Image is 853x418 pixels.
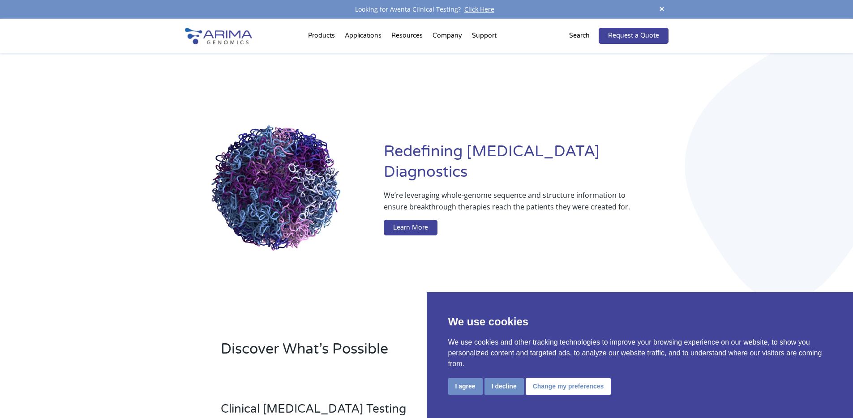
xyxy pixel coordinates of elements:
p: We use cookies [448,314,832,330]
a: Learn More [384,220,437,236]
div: Looking for Aventa Clinical Testing? [185,4,669,15]
p: We’re leveraging whole-genome sequence and structure information to ensure breakthrough therapies... [384,189,632,220]
button: I agree [448,378,483,395]
iframe: Chat Widget [808,375,853,418]
a: Click Here [461,5,498,13]
button: Change my preferences [526,378,611,395]
button: I decline [484,378,524,395]
h2: Discover What’s Possible [221,339,541,366]
p: We use cookies and other tracking technologies to improve your browsing experience on our website... [448,337,832,369]
a: Request a Quote [599,28,669,44]
img: Arima-Genomics-logo [185,28,252,44]
h1: Redefining [MEDICAL_DATA] Diagnostics [384,141,668,189]
p: Search [569,30,590,42]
